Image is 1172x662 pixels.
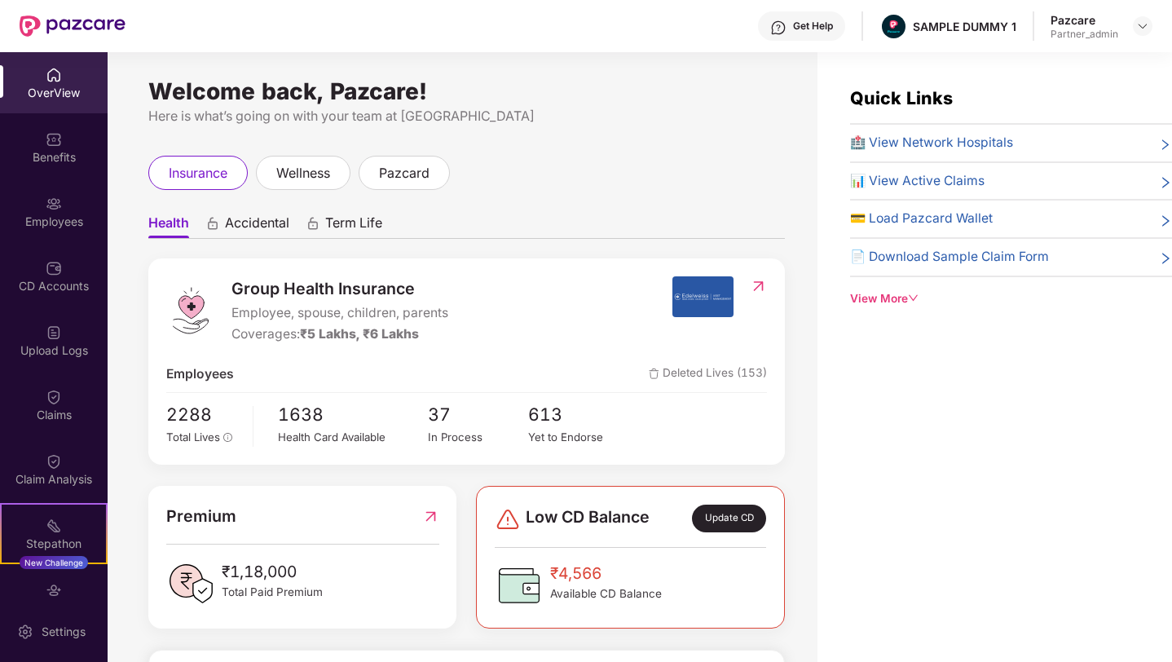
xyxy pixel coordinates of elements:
span: ₹4,566 [550,561,662,585]
img: RedirectIcon [750,278,767,294]
img: svg+xml;base64,PHN2ZyBpZD0iRW1wbG95ZWVzIiB4bWxucz0iaHR0cDovL3d3dy53My5vcmcvMjAwMC9zdmciIHdpZHRoPS... [46,196,62,212]
img: insurerIcon [672,276,734,317]
img: deleteIcon [649,369,659,379]
span: Total Paid Premium [222,584,323,601]
div: Settings [37,624,90,640]
span: insurance [169,163,227,183]
img: svg+xml;base64,PHN2ZyB4bWxucz0iaHR0cDovL3d3dy53My5vcmcvMjAwMC9zdmciIHdpZHRoPSIyMSIgaGVpZ2h0PSIyMC... [46,518,62,534]
img: svg+xml;base64,PHN2ZyBpZD0iQ0RfQWNjb3VudHMiIGRhdGEtbmFtZT0iQ0QgQWNjb3VudHMiIHhtbG5zPSJodHRwOi8vd3... [46,260,62,276]
span: Employee, spouse, children, parents [231,303,448,324]
img: RedirectIcon [422,504,439,529]
span: Health [148,214,189,238]
img: logo [166,286,215,335]
div: In Process [428,429,528,446]
span: Available CD Balance [550,585,662,602]
span: Accidental [225,214,289,238]
div: Yet to Endorse [528,429,628,446]
span: down [908,293,919,304]
span: Group Health Insurance [231,276,448,302]
img: svg+xml;base64,PHN2ZyBpZD0iSGVscC0zMngzMiIgeG1sbnM9Imh0dHA6Ly93d3cudzMub3JnLzIwMDAvc3ZnIiB3aWR0aD... [770,20,786,36]
span: 📄 Download Sample Claim Form [850,247,1049,267]
span: Term Life [325,214,382,238]
span: Deleted Lives (153) [649,364,767,385]
div: Here is what’s going on with your team at [GEOGRAPHIC_DATA] [148,106,785,126]
span: right [1159,212,1172,229]
div: Welcome back, Pazcare! [148,85,785,98]
span: Premium [166,504,236,529]
img: svg+xml;base64,PHN2ZyBpZD0iSG9tZSIgeG1sbnM9Imh0dHA6Ly93d3cudzMub3JnLzIwMDAvc3ZnIiB3aWR0aD0iMjAiIG... [46,67,62,83]
span: 📊 View Active Claims [850,171,985,192]
div: SAMPLE DUMMY 1 [913,19,1016,34]
span: Quick Links [850,87,953,108]
div: Pazcare [1051,12,1118,28]
div: animation [306,216,320,231]
div: Coverages: [231,324,448,345]
span: 1638 [278,401,428,428]
div: Get Help [793,20,833,33]
img: svg+xml;base64,PHN2ZyBpZD0iRGFuZ2VyLTMyeDMyIiB4bWxucz0iaHR0cDovL3d3dy53My5vcmcvMjAwMC9zdmciIHdpZH... [495,506,521,532]
span: info-circle [223,433,233,443]
span: ₹5 Lakhs, ₹6 Lakhs [300,326,419,342]
div: Update CD [692,505,766,532]
span: Total Lives [166,430,220,444]
span: wellness [276,163,330,183]
span: 613 [528,401,628,428]
img: Pazcare_Alternative_logo-01-01.png [882,15,905,38]
span: pazcard [379,163,430,183]
div: Health Card Available [278,429,428,446]
img: New Pazcare Logo [20,15,126,37]
div: Partner_admin [1051,28,1118,41]
img: svg+xml;base64,PHN2ZyBpZD0iQ2xhaW0iIHhtbG5zPSJodHRwOi8vd3d3LnczLm9yZy8yMDAwL3N2ZyIgd2lkdGg9IjIwIi... [46,453,62,470]
img: svg+xml;base64,PHN2ZyBpZD0iRHJvcGRvd24tMzJ4MzIiIHhtbG5zPSJodHRwOi8vd3d3LnczLm9yZy8yMDAwL3N2ZyIgd2... [1136,20,1149,33]
img: svg+xml;base64,PHN2ZyBpZD0iQ2xhaW0iIHhtbG5zPSJodHRwOi8vd3d3LnczLm9yZy8yMDAwL3N2ZyIgd2lkdGg9IjIwIi... [46,389,62,405]
span: right [1159,174,1172,192]
div: View More [850,290,1172,307]
span: ₹1,18,000 [222,559,323,584]
span: 37 [428,401,528,428]
img: CDBalanceIcon [495,561,544,610]
span: Employees [166,364,234,385]
div: animation [205,216,220,231]
img: svg+xml;base64,PHN2ZyBpZD0iQmVuZWZpdHMiIHhtbG5zPSJodHRwOi8vd3d3LnczLm9yZy8yMDAwL3N2ZyIgd2lkdGg9Ij... [46,131,62,148]
span: 🏥 View Network Hospitals [850,133,1013,153]
img: svg+xml;base64,PHN2ZyBpZD0iRW5kb3JzZW1lbnRzIiB4bWxucz0iaHR0cDovL3d3dy53My5vcmcvMjAwMC9zdmciIHdpZH... [46,582,62,598]
div: New Challenge [20,556,88,569]
span: Low CD Balance [526,505,650,532]
img: PaidPremiumIcon [166,559,215,608]
span: right [1159,250,1172,267]
img: svg+xml;base64,PHN2ZyBpZD0iU2V0dGluZy0yMHgyMCIgeG1sbnM9Imh0dHA6Ly93d3cudzMub3JnLzIwMDAvc3ZnIiB3aW... [17,624,33,640]
div: Stepathon [2,536,106,552]
span: 💳 Load Pazcard Wallet [850,209,993,229]
span: 2288 [166,401,241,428]
img: svg+xml;base64,PHN2ZyBpZD0iVXBsb2FkX0xvZ3MiIGRhdGEtbmFtZT0iVXBsb2FkIExvZ3MiIHhtbG5zPSJodHRwOi8vd3... [46,324,62,341]
span: right [1159,136,1172,153]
